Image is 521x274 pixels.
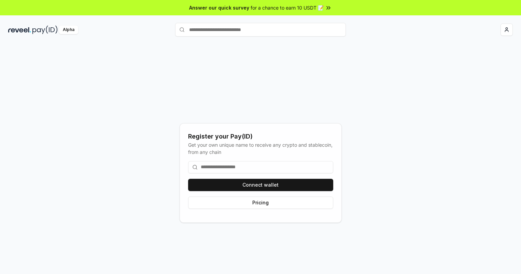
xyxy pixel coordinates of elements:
img: pay_id [32,26,58,34]
span: for a chance to earn 10 USDT 📝 [251,4,324,11]
span: Answer our quick survey [189,4,249,11]
img: reveel_dark [8,26,31,34]
div: Register your Pay(ID) [188,132,333,141]
div: Get your own unique name to receive any crypto and stablecoin, from any chain [188,141,333,156]
div: Alpha [59,26,78,34]
button: Connect wallet [188,179,333,191]
button: Pricing [188,197,333,209]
